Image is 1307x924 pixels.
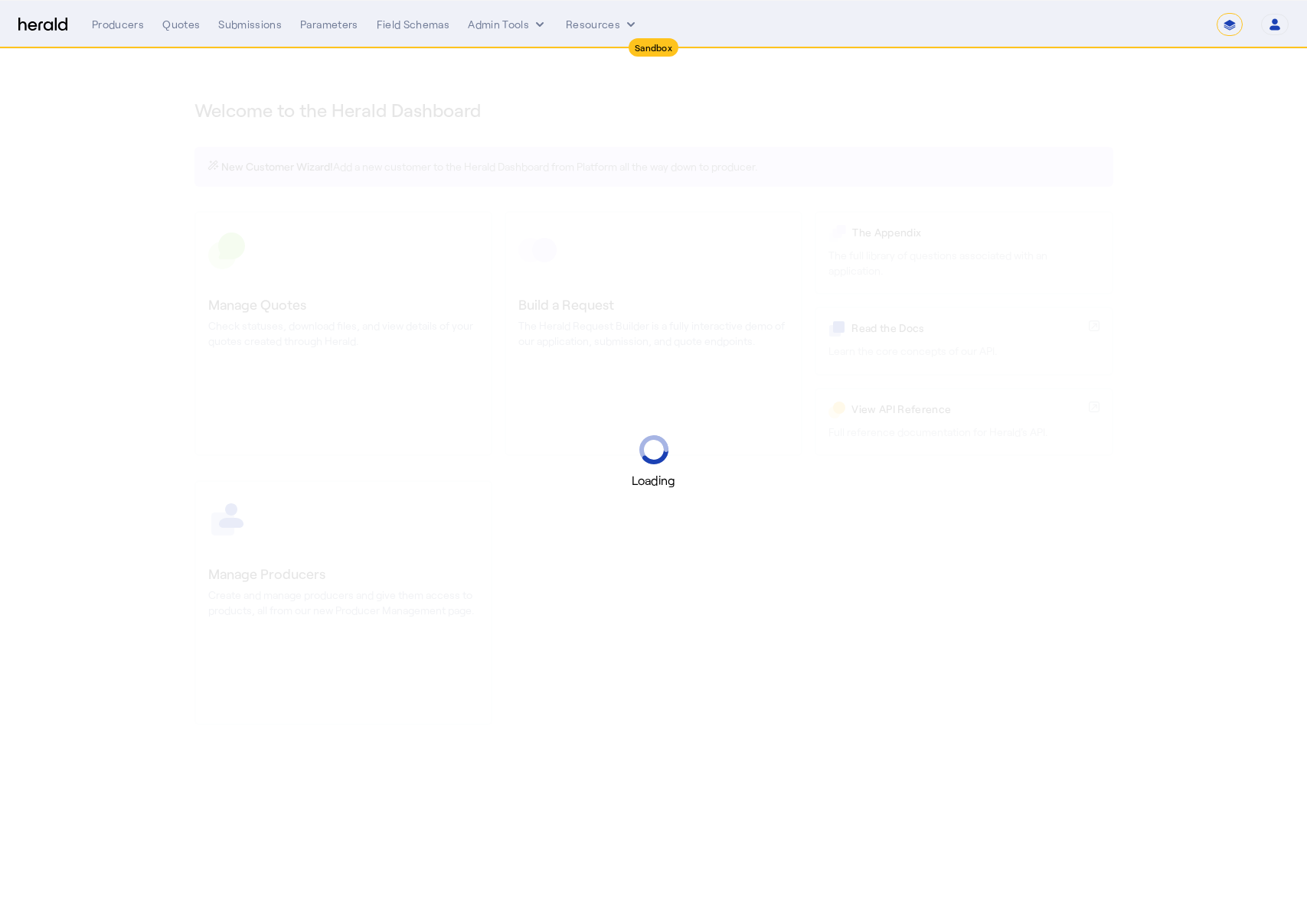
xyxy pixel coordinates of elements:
[377,17,450,32] div: Field Schemas
[18,18,67,32] img: Herald Logo
[162,17,200,32] div: Quotes
[92,17,144,32] div: Producers
[218,17,282,32] div: Submissions
[300,17,358,32] div: Parameters
[629,38,678,57] div: Sandbox
[468,17,547,32] button: internal dropdown menu
[566,17,639,32] button: Resources dropdown menu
